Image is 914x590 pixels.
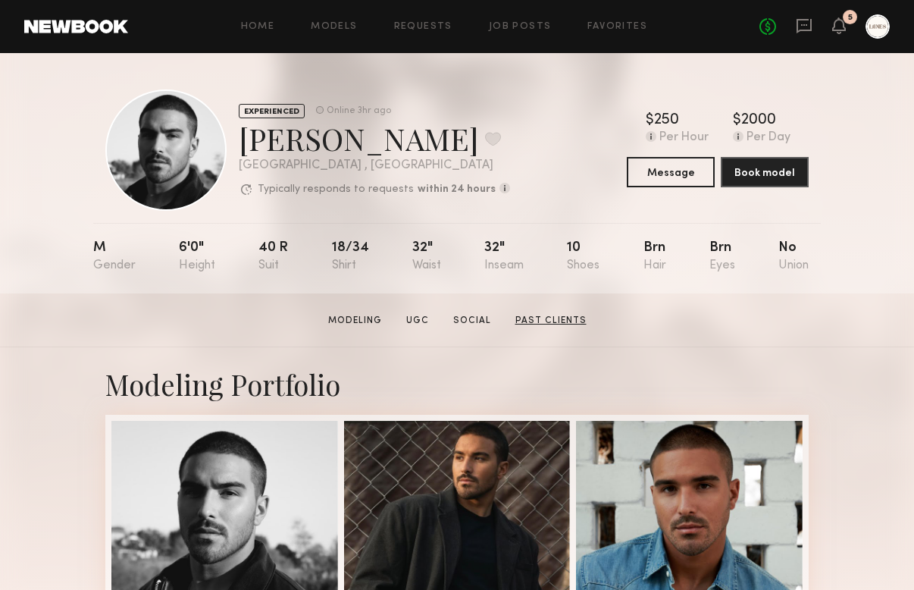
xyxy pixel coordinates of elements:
[239,159,510,172] div: [GEOGRAPHIC_DATA] , [GEOGRAPHIC_DATA]
[394,22,452,32] a: Requests
[447,314,497,328] a: Social
[509,314,593,328] a: Past Clients
[484,241,524,272] div: 32"
[587,22,647,32] a: Favorites
[258,184,414,195] p: Typically responds to requests
[747,131,790,145] div: Per Day
[721,157,809,187] button: Book model
[241,22,275,32] a: Home
[733,113,741,128] div: $
[848,14,853,22] div: 5
[627,157,715,187] button: Message
[659,131,709,145] div: Per Hour
[646,113,654,128] div: $
[709,241,735,272] div: Brn
[412,241,441,272] div: 32"
[418,184,496,195] b: within 24 hours
[239,104,305,118] div: EXPERIENCED
[258,241,288,272] div: 40 r
[489,22,552,32] a: Job Posts
[311,22,357,32] a: Models
[179,241,215,272] div: 6'0"
[327,106,391,116] div: Online 3hr ago
[322,314,388,328] a: Modeling
[643,241,666,272] div: Brn
[239,118,510,158] div: [PERSON_NAME]
[778,241,809,272] div: No
[400,314,435,328] a: UGC
[654,113,679,128] div: 250
[741,113,776,128] div: 2000
[567,241,599,272] div: 10
[332,241,369,272] div: 18/34
[93,241,136,272] div: M
[105,366,809,403] div: Modeling Portfolio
